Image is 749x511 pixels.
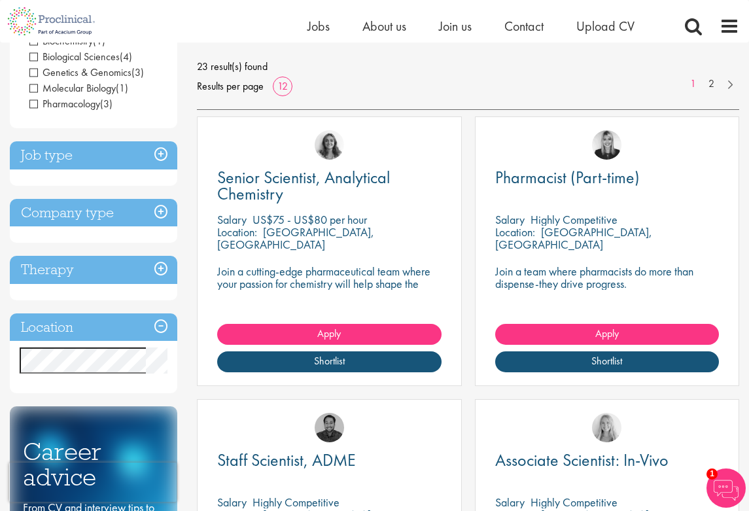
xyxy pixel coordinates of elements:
[217,452,441,468] a: Staff Scientist, ADME
[495,495,525,510] span: Salary
[23,439,164,489] h3: Career advice
[531,495,618,510] p: Highly Competitive
[29,97,100,111] span: Pharmacology
[29,81,116,95] span: Molecular Biology
[217,212,247,227] span: Salary
[10,256,177,284] h3: Therapy
[29,50,132,63] span: Biological Sciences
[495,449,669,471] span: Associate Scientist: In-Vivo
[217,495,247,510] span: Salary
[439,18,472,35] a: Join us
[116,81,128,95] span: (1)
[495,224,652,252] p: [GEOGRAPHIC_DATA], [GEOGRAPHIC_DATA]
[29,65,144,79] span: Genetics & Genomics
[217,265,441,302] p: Join a cutting-edge pharmaceutical team where your passion for chemistry will help shape the futu...
[592,130,621,160] img: Janelle Jones
[495,324,719,345] a: Apply
[29,50,120,63] span: Biological Sciences
[217,351,441,372] a: Shortlist
[10,313,177,342] h3: Location
[217,166,390,205] span: Senior Scientist, Analytical Chemistry
[315,130,344,160] img: Jackie Cerchio
[253,212,367,227] p: US$75 - US$80 per hour
[307,18,330,35] a: Jobs
[253,495,340,510] p: Highly Competitive
[217,324,441,345] a: Apply
[217,224,257,239] span: Location:
[131,65,144,79] span: (3)
[702,77,721,92] a: 2
[217,224,374,252] p: [GEOGRAPHIC_DATA], [GEOGRAPHIC_DATA]
[10,141,177,169] h3: Job type
[217,449,356,471] span: Staff Scientist, ADME
[362,18,406,35] a: About us
[120,50,132,63] span: (4)
[495,212,525,227] span: Salary
[29,81,128,95] span: Molecular Biology
[576,18,635,35] a: Upload CV
[495,166,640,188] span: Pharmacist (Part-time)
[10,199,177,227] h3: Company type
[706,468,746,508] img: Chatbot
[495,351,719,372] a: Shortlist
[495,224,535,239] span: Location:
[495,265,719,290] p: Join a team where pharmacists do more than dispense-they drive progress.
[197,57,739,77] span: 23 result(s) found
[273,79,292,93] a: 12
[495,452,719,468] a: Associate Scientist: In-Vivo
[595,326,619,340] span: Apply
[684,77,703,92] a: 1
[29,97,113,111] span: Pharmacology
[197,77,264,96] span: Results per page
[100,97,113,111] span: (3)
[217,169,441,202] a: Senior Scientist, Analytical Chemistry
[29,65,131,79] span: Genetics & Genomics
[706,468,718,480] span: 1
[504,18,544,35] a: Contact
[315,413,344,442] img: Mike Raletz
[317,326,341,340] span: Apply
[531,212,618,227] p: Highly Competitive
[9,463,177,502] iframe: reCAPTCHA
[495,169,719,186] a: Pharmacist (Part-time)
[592,413,621,442] img: Shannon Briggs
